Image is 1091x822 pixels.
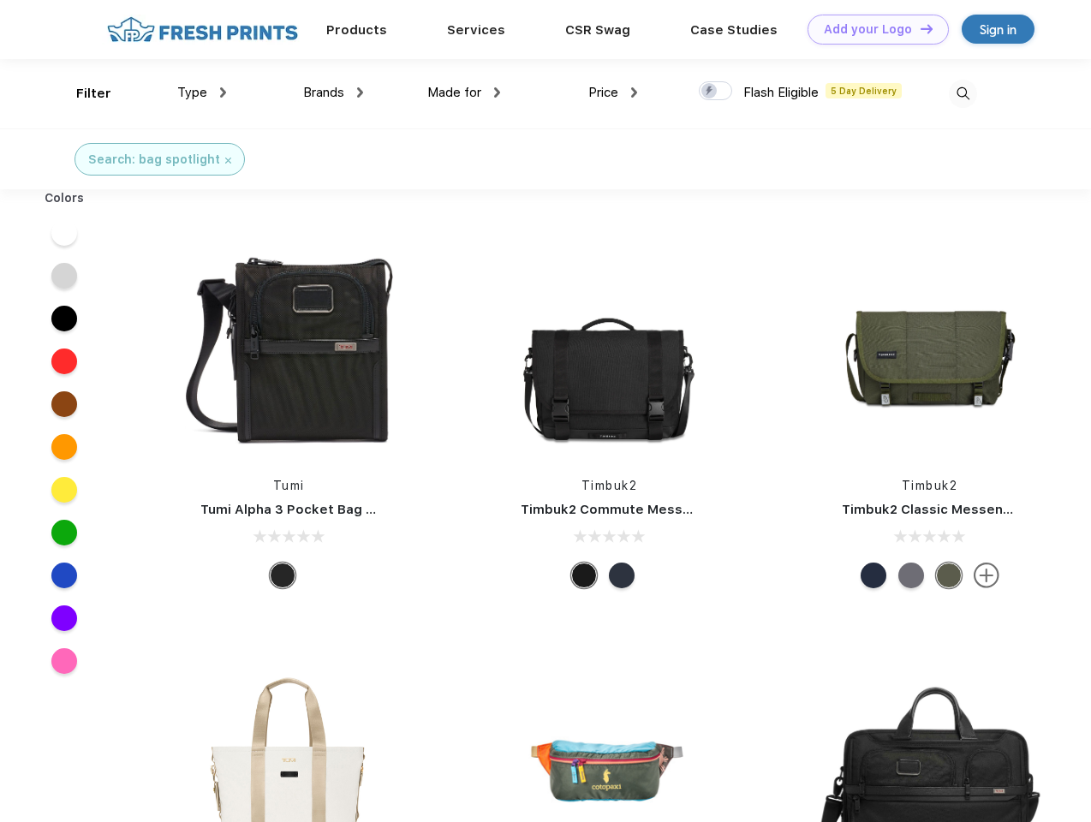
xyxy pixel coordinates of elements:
a: Tumi Alpha 3 Pocket Bag Small [200,502,401,517]
img: func=resize&h=266 [495,232,723,460]
img: more.svg [974,563,999,588]
div: Eco Army [936,563,962,588]
img: dropdown.png [631,87,637,98]
a: Products [326,22,387,38]
a: Timbuk2 [581,479,638,492]
div: Eco Black [571,563,597,588]
img: fo%20logo%202.webp [102,15,303,45]
img: DT [921,24,933,33]
span: Brands [303,85,344,100]
div: Colors [32,189,98,207]
div: Filter [76,84,111,104]
span: 5 Day Delivery [826,83,902,98]
img: dropdown.png [220,87,226,98]
span: Flash Eligible [743,85,819,100]
div: Black [270,563,295,588]
a: Timbuk2 Classic Messenger Bag [842,502,1054,517]
div: Search: bag spotlight [88,151,220,169]
img: desktop_search.svg [949,80,977,108]
div: Eco Nautical [861,563,886,588]
a: Tumi [273,479,305,492]
img: dropdown.png [494,87,500,98]
span: Type [177,85,207,100]
span: Made for [427,85,481,100]
span: Price [588,85,618,100]
img: dropdown.png [357,87,363,98]
div: Eco Army Pop [898,563,924,588]
img: filter_cancel.svg [225,158,231,164]
a: Timbuk2 Commute Messenger Bag [521,502,750,517]
div: Eco Nautical [609,563,635,588]
div: Add your Logo [824,22,912,37]
a: Sign in [962,15,1034,44]
img: func=resize&h=266 [175,232,402,460]
a: Timbuk2 [902,479,958,492]
img: func=resize&h=266 [816,232,1044,460]
div: Sign in [980,20,1016,39]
